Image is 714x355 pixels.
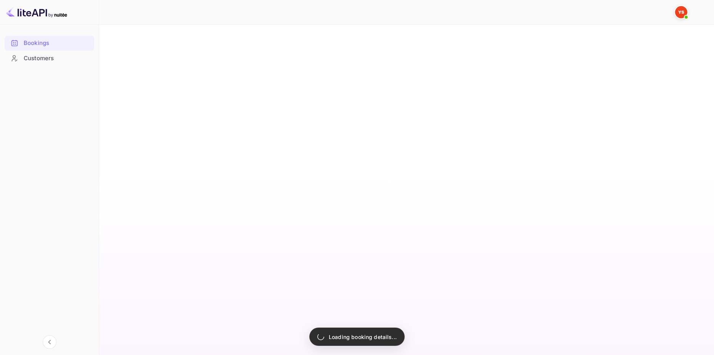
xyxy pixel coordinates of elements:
img: Yandex Support [675,6,687,18]
div: Customers [5,51,94,66]
div: Bookings [24,39,90,48]
a: Bookings [5,36,94,50]
button: Collapse navigation [43,335,56,349]
a: Customers [5,51,94,65]
p: Loading booking details... [329,333,397,341]
div: Customers [24,54,90,63]
img: LiteAPI logo [6,6,67,18]
div: Bookings [5,36,94,51]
